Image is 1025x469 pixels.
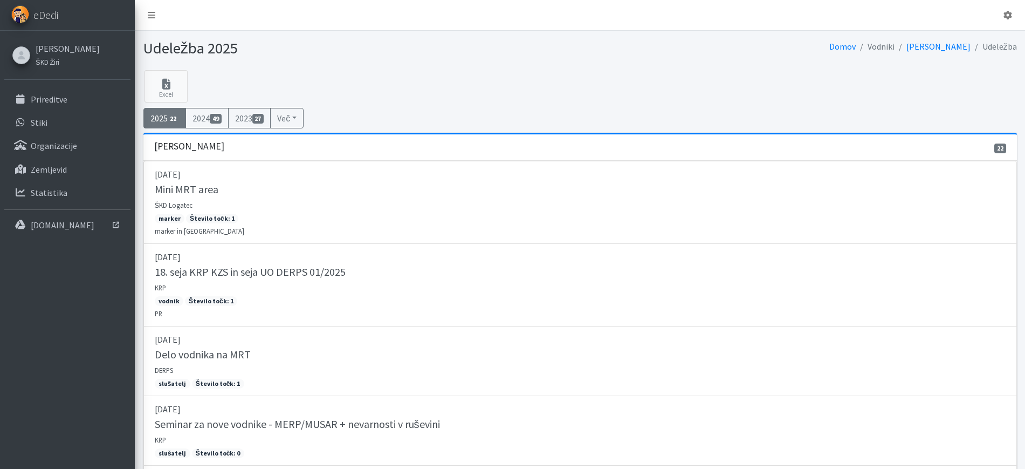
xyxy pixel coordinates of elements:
small: ŠKD Logatec [155,201,193,209]
span: 49 [210,114,222,124]
a: Domov [829,41,856,52]
a: 202522 [143,108,187,128]
small: marker in [GEOGRAPHIC_DATA] [155,227,244,235]
a: [DATE] Mini MRT area ŠKD Logatec marker Število točk: 1 marker in [GEOGRAPHIC_DATA] [143,161,1017,244]
h5: 18. seja KRP KZS in seja UO DERPS 01/2025 [155,266,346,278]
span: Število točk: 1 [186,214,238,223]
small: KRP [155,436,166,444]
span: Število točk: 1 [192,379,244,389]
a: [PERSON_NAME] [906,41,971,52]
h3: [PERSON_NAME] [154,141,224,152]
span: vodnik [155,296,183,306]
h5: Mini MRT area [155,183,218,196]
a: [DATE] Delo vodnika na MRT DERPS slušatelj Število točk: 1 [143,327,1017,396]
a: [DATE] Seminar za nove vodnike - MERP/MUSAR + nevarnosti v ruševini KRP slušatelj Število točk: 0 [143,396,1017,466]
p: Zemljevid [31,164,67,175]
p: [DATE] [155,168,1006,181]
small: KRP [155,283,166,292]
small: PR [155,309,162,318]
h5: Delo vodnika na MRT [155,348,251,361]
button: Več [270,108,304,128]
span: eDedi [33,7,58,23]
span: marker [155,214,184,223]
p: [DATE] [155,333,1006,346]
span: slušatelj [155,448,190,458]
li: Udeležba [971,39,1017,55]
small: ŠKD Žiri [36,58,59,66]
p: Stiki [31,117,47,128]
p: [DATE] [155,403,1006,416]
a: Organizacije [4,135,130,157]
a: Statistika [4,182,130,203]
img: eDedi [11,5,29,23]
a: [PERSON_NAME] [36,42,100,55]
p: [DATE] [155,250,1006,263]
h5: Seminar za nove vodnike - MERP/MUSAR + nevarnosti v ruševini [155,418,440,431]
li: Vodniki [856,39,895,55]
a: Stiki [4,112,130,133]
a: [DATE] 18. seja KRP KZS in seja UO DERPS 01/2025 KRP vodnik Število točk: 1 PR [143,244,1017,327]
span: 22 [994,144,1006,153]
span: slušatelj [155,379,190,389]
p: Prireditve [31,94,67,105]
a: Zemljevid [4,159,130,180]
a: Prireditve [4,89,130,110]
a: 202449 [185,108,229,128]
span: Število točk: 0 [192,448,244,458]
a: [DOMAIN_NAME] [4,214,130,236]
span: 27 [252,114,264,124]
small: DERPS [155,366,173,375]
p: [DOMAIN_NAME] [31,220,94,230]
p: Statistika [31,187,67,198]
span: 22 [168,114,180,124]
p: Organizacije [31,140,77,151]
a: ŠKD Žiri [36,55,100,68]
a: 202327 [228,108,271,128]
a: Excel [145,70,188,103]
h1: Udeležba 2025 [143,39,576,58]
span: Število točk: 1 [185,296,237,306]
